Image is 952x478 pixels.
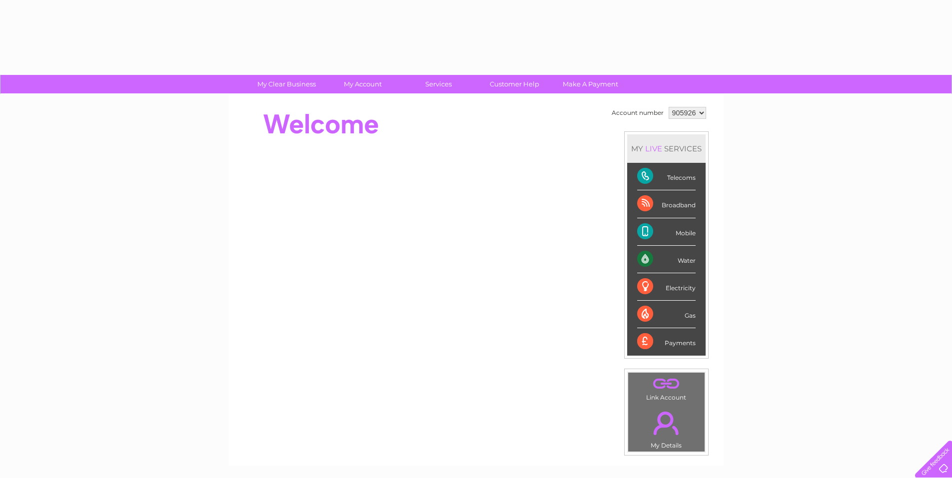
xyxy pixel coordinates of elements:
div: LIVE [643,144,664,153]
div: Electricity [637,273,696,301]
a: Make A Payment [549,75,632,93]
a: . [631,375,702,393]
td: Link Account [628,372,705,404]
a: . [631,406,702,441]
td: Account number [609,104,666,121]
div: Telecoms [637,163,696,190]
td: My Details [628,403,705,452]
div: Payments [637,328,696,355]
div: Mobile [637,218,696,246]
div: Water [637,246,696,273]
div: Broadband [637,190,696,218]
a: Services [397,75,480,93]
a: Customer Help [473,75,556,93]
div: Gas [637,301,696,328]
a: My Account [321,75,404,93]
div: MY SERVICES [627,134,706,163]
a: My Clear Business [245,75,328,93]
